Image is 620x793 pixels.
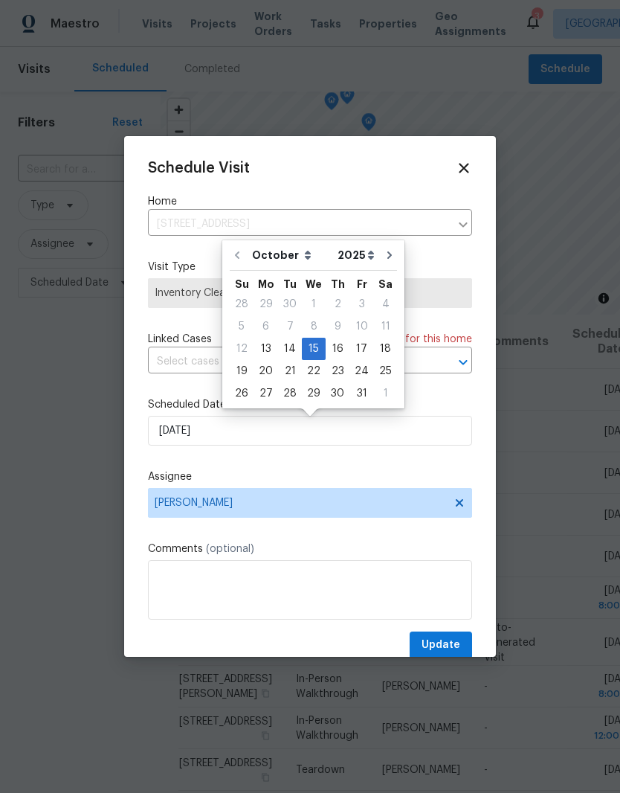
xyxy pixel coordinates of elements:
div: Mon Oct 13 2025 [254,338,278,360]
button: Go to previous month [226,240,248,270]
label: Visit Type [148,260,472,274]
div: 28 [230,294,254,315]
div: 14 [278,338,302,359]
div: Fri Oct 10 2025 [349,315,374,338]
div: 9 [326,316,349,337]
div: Sat Oct 25 2025 [374,360,397,382]
div: Mon Oct 27 2025 [254,382,278,405]
abbr: Friday [357,279,367,289]
input: Enter in an address [148,213,450,236]
button: Go to next month [378,240,401,270]
div: 5 [230,316,254,337]
select: Year [334,244,378,266]
div: 28 [278,383,302,404]
div: Tue Oct 21 2025 [278,360,302,382]
div: Wed Oct 22 2025 [302,360,326,382]
div: 2 [326,294,349,315]
div: 22 [302,361,326,382]
div: Thu Oct 23 2025 [326,360,349,382]
label: Home [148,194,472,209]
div: Sun Oct 26 2025 [230,382,254,405]
abbr: Sunday [235,279,249,289]
span: Schedule Visit [148,161,250,176]
abbr: Monday [258,279,274,289]
div: 7 [278,316,302,337]
div: Tue Oct 07 2025 [278,315,302,338]
div: 15 [302,338,326,359]
label: Scheduled Date [148,397,472,412]
div: 11 [374,316,397,337]
span: Update [422,636,460,655]
div: Fri Oct 17 2025 [349,338,374,360]
div: 30 [326,383,349,404]
div: Fri Oct 31 2025 [349,382,374,405]
div: Fri Oct 03 2025 [349,293,374,315]
div: 13 [254,338,278,359]
div: Sat Nov 01 2025 [374,382,397,405]
button: Update [410,632,472,659]
div: Sat Oct 04 2025 [374,293,397,315]
button: Open [453,352,474,373]
div: 25 [374,361,397,382]
span: Inventory Clean [155,286,465,301]
div: Sun Oct 05 2025 [230,315,254,338]
div: Sun Oct 19 2025 [230,360,254,382]
div: 12 [230,338,254,359]
div: Tue Oct 28 2025 [278,382,302,405]
label: Comments [148,542,472,556]
select: Month [248,244,334,266]
div: 26 [230,383,254,404]
div: 4 [374,294,397,315]
div: 21 [278,361,302,382]
div: Wed Oct 08 2025 [302,315,326,338]
span: Linked Cases [148,332,212,347]
div: Thu Oct 30 2025 [326,382,349,405]
div: Tue Sep 30 2025 [278,293,302,315]
div: 3 [349,294,374,315]
div: 10 [349,316,374,337]
div: Sat Oct 18 2025 [374,338,397,360]
div: Sun Oct 12 2025 [230,338,254,360]
div: 29 [254,294,278,315]
span: [PERSON_NAME] [155,497,446,509]
div: Sun Sep 28 2025 [230,293,254,315]
div: Sat Oct 11 2025 [374,315,397,338]
div: 29 [302,383,326,404]
abbr: Wednesday [306,279,322,289]
span: Close [456,160,472,176]
input: Select cases [148,350,430,373]
div: 18 [374,338,397,359]
div: Fri Oct 24 2025 [349,360,374,382]
div: 30 [278,294,302,315]
abbr: Saturday [378,279,393,289]
div: Mon Oct 06 2025 [254,315,278,338]
div: 20 [254,361,278,382]
div: 24 [349,361,374,382]
div: Mon Oct 20 2025 [254,360,278,382]
div: 8 [302,316,326,337]
div: Wed Oct 15 2025 [302,338,326,360]
div: Wed Oct 29 2025 [302,382,326,405]
div: 23 [326,361,349,382]
div: 17 [349,338,374,359]
div: Mon Sep 29 2025 [254,293,278,315]
div: Tue Oct 14 2025 [278,338,302,360]
div: 19 [230,361,254,382]
abbr: Thursday [331,279,345,289]
div: 1 [302,294,326,315]
div: 6 [254,316,278,337]
div: 1 [374,383,397,404]
div: Wed Oct 01 2025 [302,293,326,315]
div: Thu Oct 16 2025 [326,338,349,360]
div: 27 [254,383,278,404]
span: (optional) [206,544,254,554]
label: Assignee [148,469,472,484]
abbr: Tuesday [283,279,297,289]
div: 16 [326,338,349,359]
input: M/D/YYYY [148,416,472,446]
div: Thu Oct 02 2025 [326,293,349,315]
div: Thu Oct 09 2025 [326,315,349,338]
div: 31 [349,383,374,404]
